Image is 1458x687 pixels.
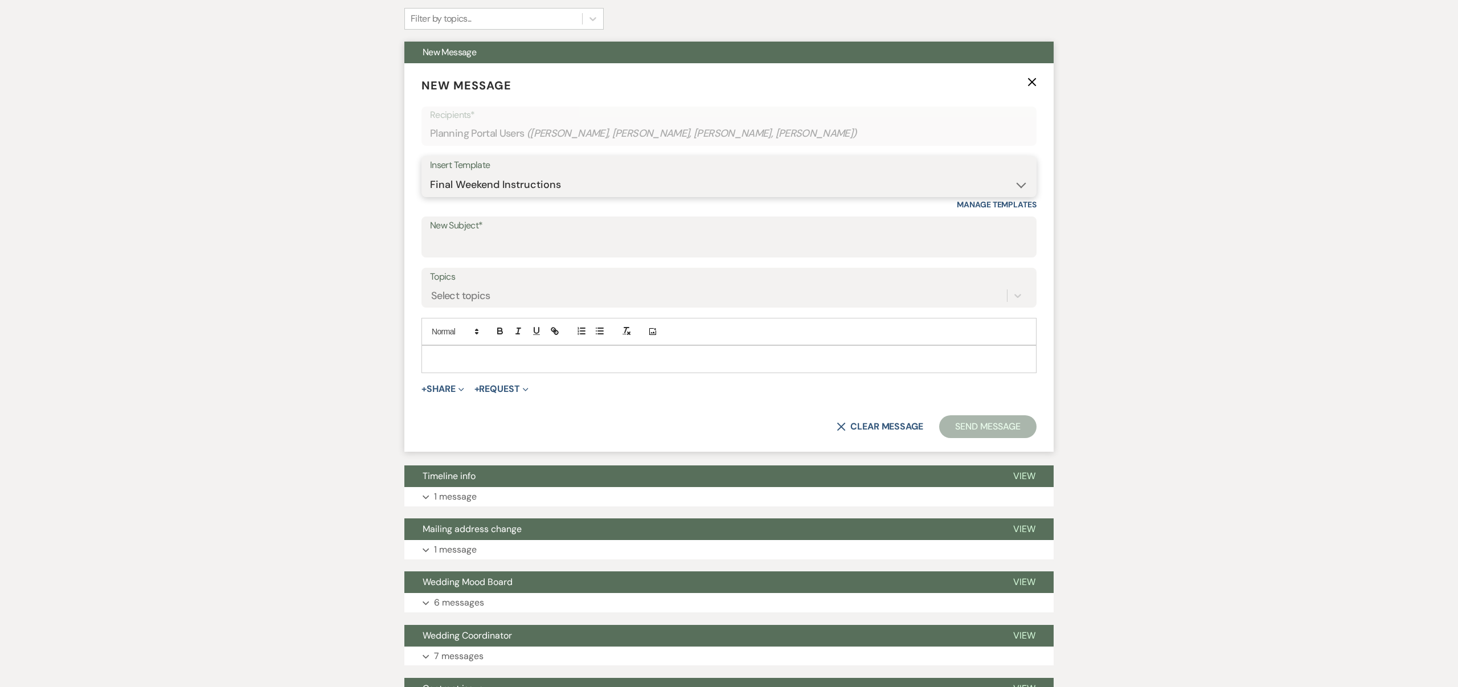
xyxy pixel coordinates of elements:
button: 7 messages [404,647,1054,666]
span: View [1013,576,1035,588]
button: Clear message [837,422,923,431]
button: Send Message [939,415,1037,438]
span: + [474,385,480,394]
span: Timeline info [423,470,476,482]
span: View [1013,629,1035,641]
button: View [995,571,1054,593]
a: Manage Templates [957,199,1037,210]
button: 1 message [404,487,1054,506]
span: ( [PERSON_NAME], [PERSON_NAME], [PERSON_NAME], [PERSON_NAME] ) [527,126,858,141]
button: 6 messages [404,593,1054,612]
span: Wedding Coordinator [423,629,512,641]
label: New Subject* [430,218,1028,234]
button: Request [474,385,529,394]
button: Wedding Coordinator [404,625,995,647]
span: New Message [421,78,511,93]
span: Wedding Mood Board [423,576,513,588]
p: 6 messages [434,595,484,610]
span: View [1013,470,1035,482]
label: Topics [430,269,1028,285]
div: Select topics [431,288,490,304]
p: 1 message [434,489,477,504]
div: Planning Portal Users [430,122,1028,145]
span: + [421,385,427,394]
div: Insert Template [430,157,1028,174]
button: Wedding Mood Board [404,571,995,593]
button: View [995,465,1054,487]
button: Share [421,385,464,394]
button: View [995,518,1054,540]
p: Recipients* [430,108,1028,122]
button: Mailing address change [404,518,995,540]
button: View [995,625,1054,647]
p: 1 message [434,542,477,557]
button: Timeline info [404,465,995,487]
span: Mailing address change [423,523,522,535]
p: 7 messages [434,649,484,664]
button: 1 message [404,540,1054,559]
div: Filter by topics... [411,12,472,26]
span: New Message [423,46,476,58]
span: View [1013,523,1035,535]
